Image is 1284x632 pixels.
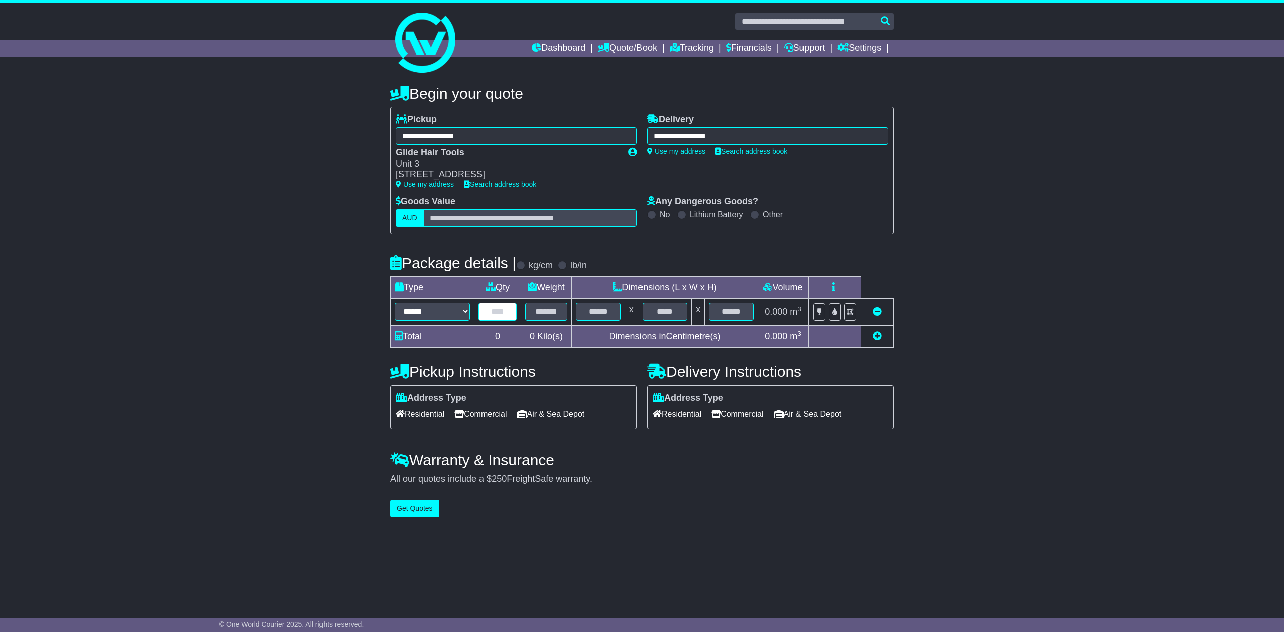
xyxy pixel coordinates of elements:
td: Weight [521,277,572,299]
span: m [790,331,801,341]
label: No [660,210,670,219]
label: Address Type [396,393,466,404]
td: Total [391,325,474,347]
div: Glide Hair Tools [396,147,618,159]
td: Dimensions (L x W x H) [571,277,758,299]
label: AUD [396,209,424,227]
td: 0 [474,325,521,347]
a: Quote/Book [598,40,657,57]
label: Delivery [647,114,694,125]
label: Goods Value [396,196,455,207]
a: Use my address [647,147,705,155]
a: Support [784,40,825,57]
a: Search address book [464,180,536,188]
span: Residential [396,406,444,422]
h4: Package details | [390,255,516,271]
span: Commercial [711,406,763,422]
div: All our quotes include a $ FreightSafe warranty. [390,473,894,485]
a: Remove this item [873,307,882,317]
div: [STREET_ADDRESS] [396,169,618,180]
label: lb/in [570,260,587,271]
h4: Pickup Instructions [390,363,637,380]
span: © One World Courier 2025. All rights reserved. [219,620,364,628]
label: Lithium Battery [690,210,743,219]
td: x [625,299,638,326]
h4: Begin your quote [390,85,894,102]
span: Commercial [454,406,507,422]
span: Air & Sea Depot [517,406,585,422]
td: Kilo(s) [521,325,572,347]
label: Other [763,210,783,219]
span: Residential [653,406,701,422]
a: Financials [726,40,772,57]
label: Any Dangerous Goods? [647,196,758,207]
a: Settings [837,40,881,57]
a: Tracking [670,40,714,57]
span: Air & Sea Depot [774,406,842,422]
td: Dimensions in Centimetre(s) [571,325,758,347]
a: Add new item [873,331,882,341]
sup: 3 [797,305,801,313]
span: m [790,307,801,317]
td: Volume [758,277,808,299]
label: Address Type [653,393,723,404]
span: 0 [530,331,535,341]
div: Unit 3 [396,159,618,170]
span: 250 [492,473,507,484]
td: x [692,299,705,326]
h4: Warranty & Insurance [390,452,894,468]
td: Type [391,277,474,299]
h4: Delivery Instructions [647,363,894,380]
span: 0.000 [765,331,787,341]
button: Get Quotes [390,500,439,517]
a: Search address book [715,147,787,155]
a: Use my address [396,180,454,188]
sup: 3 [797,330,801,337]
td: Qty [474,277,521,299]
a: Dashboard [532,40,585,57]
span: 0.000 [765,307,787,317]
label: kg/cm [529,260,553,271]
label: Pickup [396,114,437,125]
